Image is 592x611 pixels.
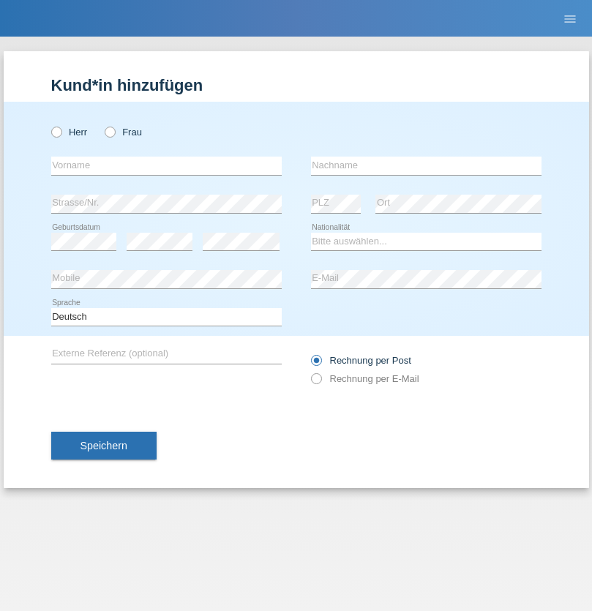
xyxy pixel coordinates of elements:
input: Rechnung per Post [311,355,321,373]
h1: Kund*in hinzufügen [51,76,542,94]
input: Rechnung per E-Mail [311,373,321,391]
a: menu [555,14,585,23]
i: menu [563,12,577,26]
label: Rechnung per Post [311,355,411,366]
input: Herr [51,127,61,136]
label: Herr [51,127,88,138]
span: Speichern [80,440,127,451]
input: Frau [105,127,114,136]
label: Rechnung per E-Mail [311,373,419,384]
button: Speichern [51,432,157,460]
label: Frau [105,127,142,138]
